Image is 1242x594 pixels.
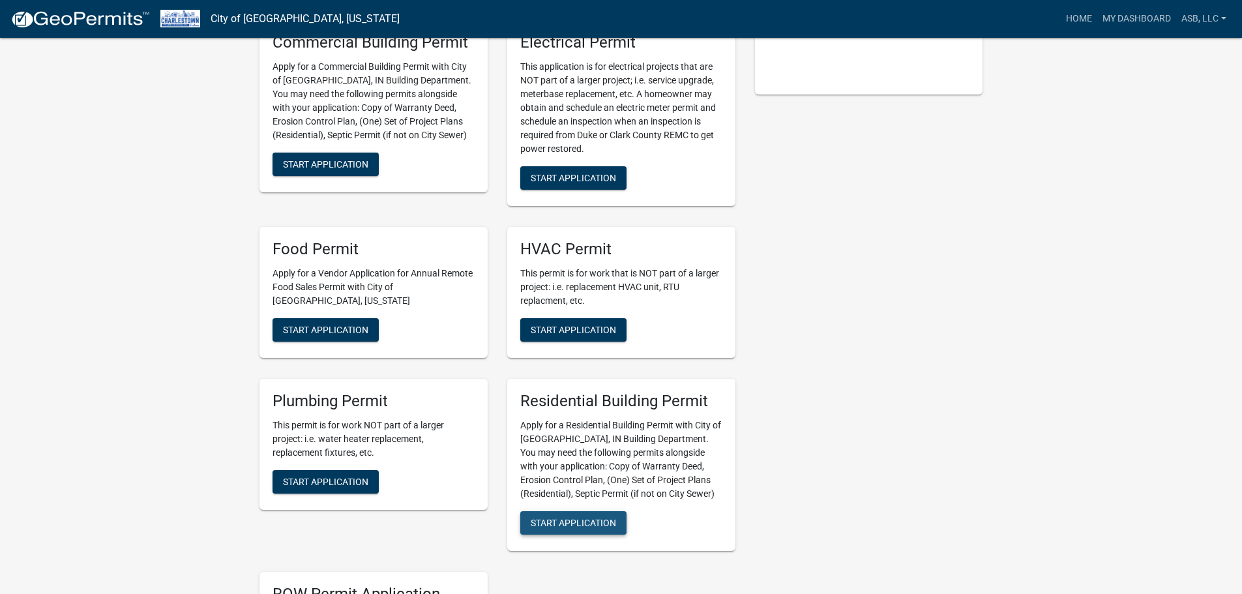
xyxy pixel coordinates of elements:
[160,10,200,27] img: City of Charlestown, Indiana
[520,240,722,259] h5: HVAC Permit
[283,324,368,334] span: Start Application
[211,8,400,30] a: City of [GEOGRAPHIC_DATA], [US_STATE]
[273,33,475,52] h5: Commercial Building Permit
[531,324,616,334] span: Start Application
[520,166,627,190] button: Start Application
[273,318,379,342] button: Start Application
[531,517,616,527] span: Start Application
[273,470,379,494] button: Start Application
[531,173,616,183] span: Start Application
[520,511,627,535] button: Start Application
[273,419,475,460] p: This permit is for work NOT part of a larger project: i.e. water heater replacement, replacement ...
[520,60,722,156] p: This application is for electrical projects that are NOT part of a larger project; i.e. service u...
[273,240,475,259] h5: Food Permit
[273,60,475,142] p: Apply for a Commercial Building Permit with City of [GEOGRAPHIC_DATA], IN Building Department. Yo...
[273,153,379,176] button: Start Application
[520,318,627,342] button: Start Application
[520,419,722,501] p: Apply for a Residential Building Permit with City of [GEOGRAPHIC_DATA], IN Building Department. Y...
[1097,7,1176,31] a: My Dashboard
[520,33,722,52] h5: Electrical Permit
[1176,7,1232,31] a: ASB, LLC
[283,159,368,170] span: Start Application
[1061,7,1097,31] a: Home
[273,267,475,308] p: Apply for a Vendor Application for Annual Remote Food Sales Permit with City of [GEOGRAPHIC_DATA]...
[520,267,722,308] p: This permit is for work that is NOT part of a larger project: i.e. replacement HVAC unit, RTU rep...
[273,392,475,411] h5: Plumbing Permit
[283,476,368,486] span: Start Application
[520,392,722,411] h5: Residential Building Permit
